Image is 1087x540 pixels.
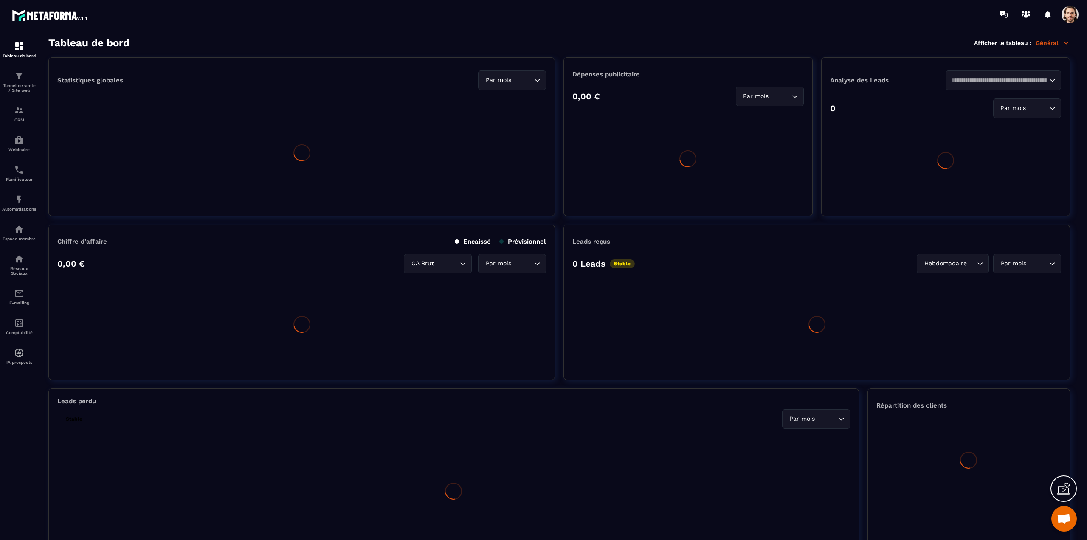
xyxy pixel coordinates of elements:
[12,8,88,23] img: logo
[14,254,24,264] img: social-network
[57,259,85,269] p: 0,00 €
[817,414,836,424] input: Search for option
[1028,104,1047,113] input: Search for option
[876,402,1061,409] p: Répartition des clients
[2,188,36,218] a: automationsautomationsAutomatisations
[2,129,36,158] a: automationsautomationsWebinaire
[922,259,969,268] span: Hebdomadaire
[2,301,36,305] p: E-mailing
[2,177,36,182] p: Planificateur
[788,414,817,424] span: Par mois
[14,348,24,358] img: automations
[2,53,36,58] p: Tableau de bord
[14,41,24,51] img: formation
[572,70,803,78] p: Dépenses publicitaire
[2,147,36,152] p: Webinaire
[1028,259,1047,268] input: Search for option
[830,76,946,84] p: Analyse des Leads
[2,35,36,65] a: formationformationTableau de bord
[741,92,771,101] span: Par mois
[409,259,436,268] span: CA Brut
[484,259,513,268] span: Par mois
[999,104,1028,113] span: Par mois
[2,83,36,93] p: Tunnel de vente / Site web
[1036,39,1070,47] p: Général
[2,282,36,312] a: emailemailE-mailing
[2,247,36,282] a: social-networksocial-networkRéseaux Sociaux
[478,254,546,273] div: Search for option
[974,39,1031,46] p: Afficher le tableau :
[917,254,989,273] div: Search for option
[2,312,36,341] a: accountantaccountantComptabilité
[2,207,36,211] p: Automatisations
[404,254,472,273] div: Search for option
[2,236,36,241] p: Espace membre
[771,92,790,101] input: Search for option
[2,218,36,247] a: automationsautomationsEspace membre
[830,103,836,113] p: 0
[993,98,1061,118] div: Search for option
[2,118,36,122] p: CRM
[14,194,24,205] img: automations
[484,76,513,85] span: Par mois
[1051,506,1077,532] a: Mở cuộc trò chuyện
[513,76,532,85] input: Search for option
[14,135,24,145] img: automations
[610,259,635,268] p: Stable
[478,70,546,90] div: Search for option
[57,397,96,405] p: Leads perdu
[993,254,1061,273] div: Search for option
[57,238,107,245] p: Chiffre d’affaire
[48,37,130,49] h3: Tableau de bord
[513,259,532,268] input: Search for option
[572,259,605,269] p: 0 Leads
[57,76,123,84] p: Statistiques globales
[2,266,36,276] p: Réseaux Sociaux
[499,238,546,245] p: Prévisionnel
[436,259,458,268] input: Search for option
[455,238,491,245] p: Encaissé
[14,105,24,115] img: formation
[2,99,36,129] a: formationformationCRM
[14,165,24,175] img: scheduler
[946,70,1061,90] div: Search for option
[969,259,975,268] input: Search for option
[2,158,36,188] a: schedulerschedulerPlanificateur
[572,238,610,245] p: Leads reçus
[951,76,1047,85] input: Search for option
[14,71,24,81] img: formation
[782,409,850,429] div: Search for option
[2,65,36,99] a: formationformationTunnel de vente / Site web
[736,87,804,106] div: Search for option
[14,224,24,234] img: automations
[14,318,24,328] img: accountant
[2,330,36,335] p: Comptabilité
[999,259,1028,268] span: Par mois
[572,91,600,101] p: 0,00 €
[2,360,36,365] p: IA prospects
[14,288,24,298] img: email
[62,415,87,424] p: Stable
